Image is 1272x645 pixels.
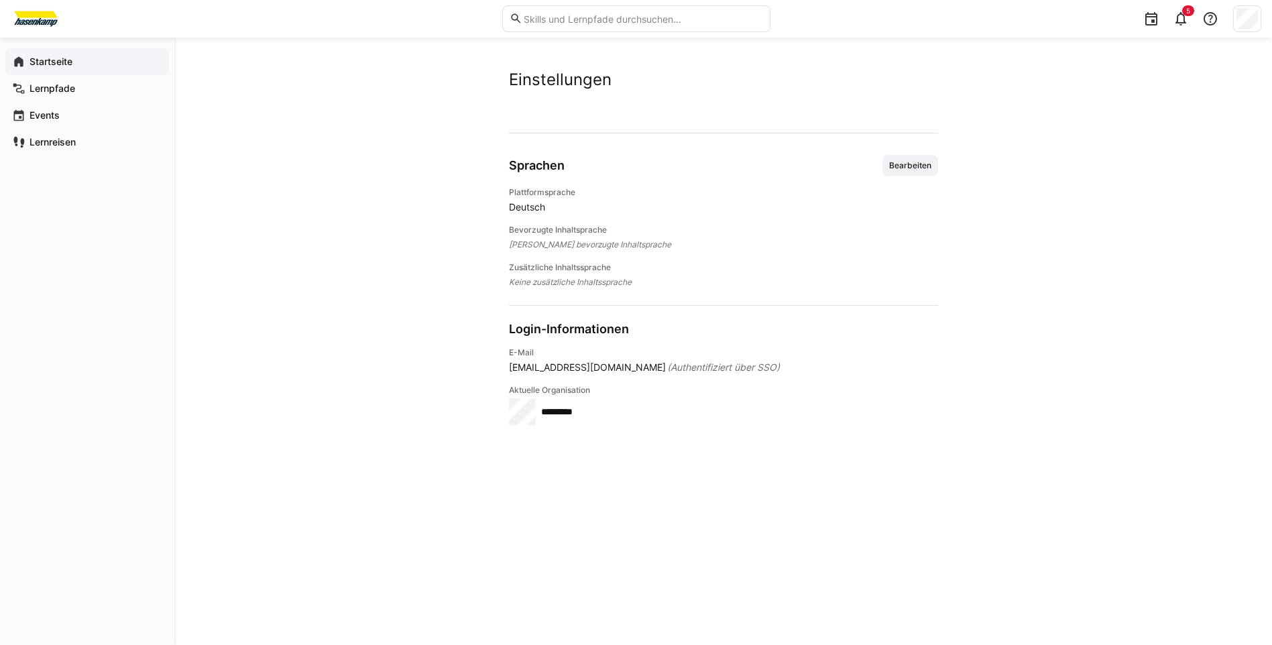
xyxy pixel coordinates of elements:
span: Bearbeiten [888,160,933,171]
h2: Einstellungen [509,70,938,90]
h4: Plattformsprache [509,187,938,198]
input: Skills und Lernpfade durchsuchen… [522,13,762,25]
h4: Aktuelle Organisation [509,385,938,396]
h3: Login-Informationen [509,322,629,337]
span: 5 [1186,7,1190,15]
h4: Zusätzliche Inhaltssprache [509,262,938,273]
button: Bearbeiten [882,155,938,176]
span: (Authentifiziert über SSO) [667,361,780,374]
span: Deutsch [509,200,938,214]
h3: Sprachen [509,158,565,173]
span: [PERSON_NAME] bevorzugte Inhaltsprache [509,238,938,251]
span: Keine zusätzliche Inhaltssprache [509,276,938,289]
h4: Bevorzugte Inhaltsprache [509,225,938,235]
span: [EMAIL_ADDRESS][DOMAIN_NAME] [509,361,666,374]
h4: E-Mail [509,347,938,358]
